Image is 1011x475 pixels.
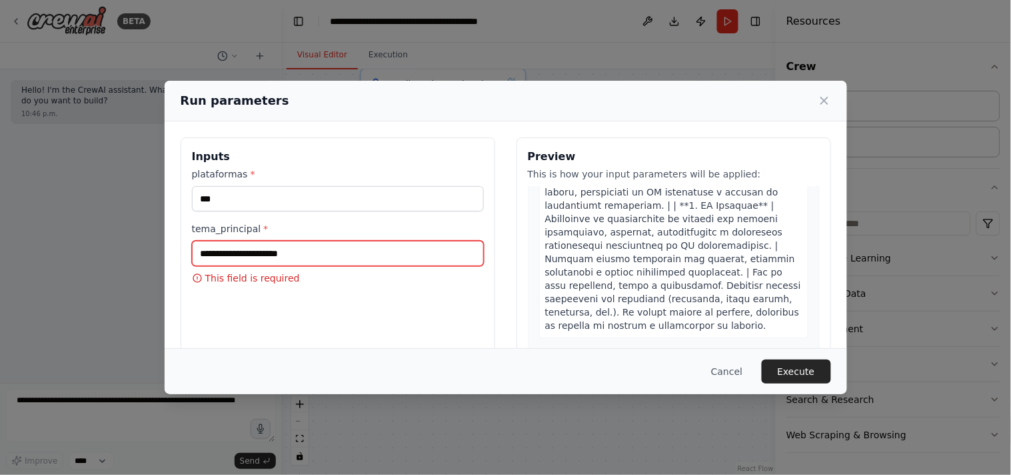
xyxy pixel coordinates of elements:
[528,167,820,181] p: This is how your input parameters will be applied:
[192,222,484,235] label: tema_principal
[192,149,484,165] h3: Inputs
[181,91,289,110] h2: Run parameters
[700,360,753,384] button: Cancel
[192,272,484,285] p: This field is required
[528,149,820,165] h3: Preview
[192,167,484,181] label: plataformas
[762,360,831,384] button: Execute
